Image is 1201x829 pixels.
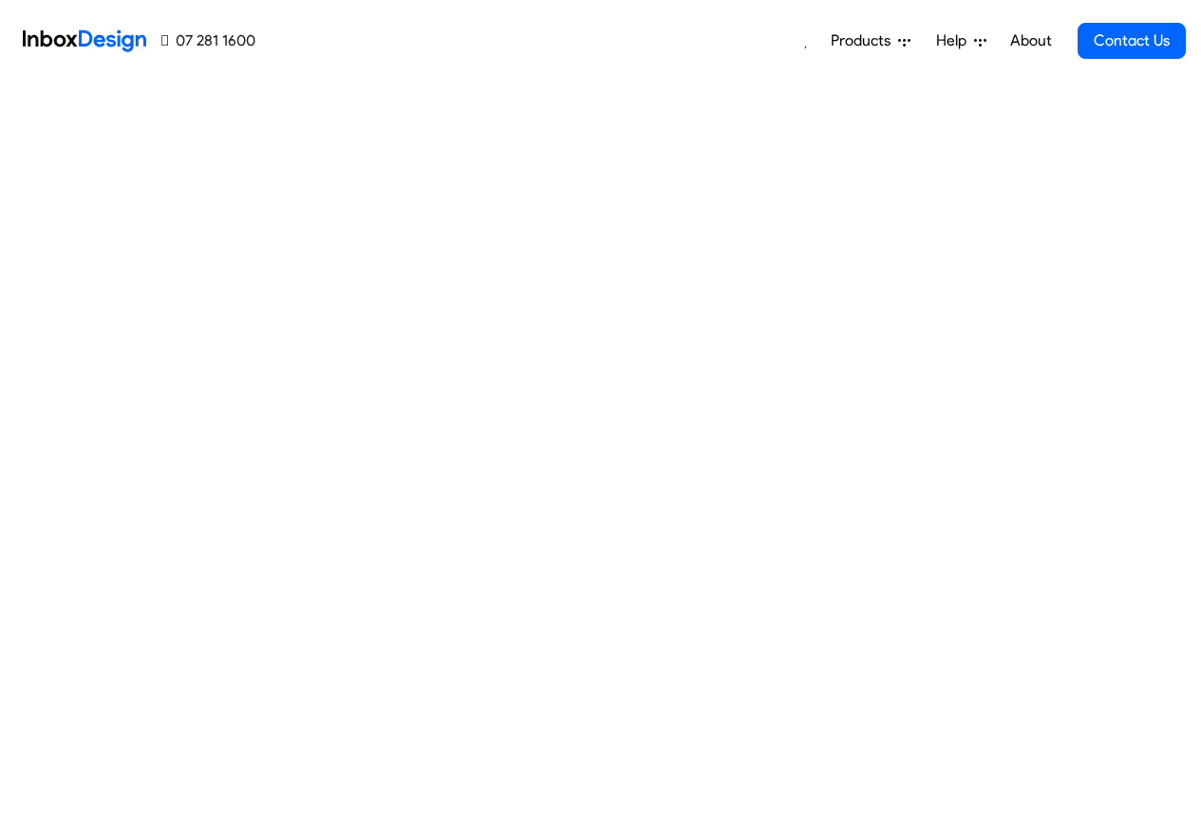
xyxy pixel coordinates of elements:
a: Help [929,22,994,60]
span: Products [831,29,898,52]
a: Contact Us [1078,23,1186,59]
span: Help [936,29,974,52]
a: About [1004,22,1057,60]
a: 07 281 1600 [161,29,255,52]
a: Products [823,22,918,60]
